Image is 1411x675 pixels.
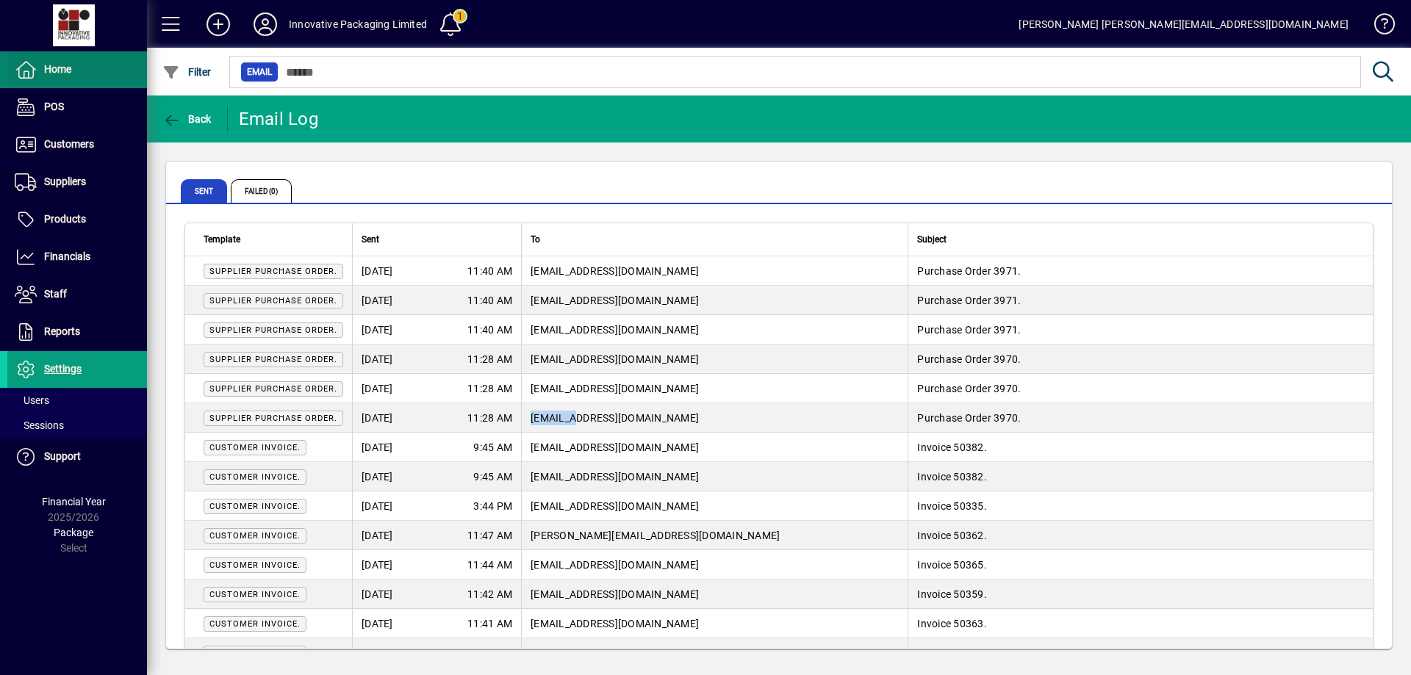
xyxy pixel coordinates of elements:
span: Customer Invoice. [209,560,301,570]
span: [EMAIL_ADDRESS][DOMAIN_NAME] [531,412,699,424]
span: [DATE] [362,322,393,337]
span: Sent [181,179,227,203]
span: Staff [44,288,67,300]
button: Add [195,11,242,37]
a: Staff [7,276,147,313]
span: [DATE] [362,411,393,425]
span: 11:40 AM [467,322,512,337]
span: Invoice 50362. [917,530,987,541]
span: 9:45 AM [473,469,512,484]
span: 11:28 AM [467,411,512,425]
span: [EMAIL_ADDRESS][DOMAIN_NAME] [531,383,699,394]
span: Sent [362,231,379,248]
span: Financials [44,250,90,262]
span: Supplier Purchase Order. [209,296,337,306]
div: Email Log [239,107,318,131]
span: [EMAIL_ADDRESS][DOMAIN_NAME] [531,471,699,483]
a: Sessions [7,413,147,438]
app-page-header-button: Back [147,106,228,132]
span: Invoice 50382. [917,471,987,483]
span: To [531,231,540,248]
span: Invoice 50335. [917,500,987,512]
span: [EMAIL_ADDRESS][DOMAIN_NAME] [531,353,699,365]
span: 11:28 AM [467,352,512,367]
span: 11:41 AM [467,616,512,631]
span: Invoice 50363. [917,618,987,629]
a: Knowledge Base [1363,3,1393,51]
span: Customer Invoice. [209,502,301,511]
a: Reports [7,314,147,350]
span: Customers [44,138,94,150]
span: [DATE] [362,646,393,660]
div: [PERSON_NAME] [PERSON_NAME][EMAIL_ADDRESS][DOMAIN_NAME] [1019,12,1349,36]
span: Purchase Order 3971. [917,324,1021,336]
span: 9:45 AM [473,440,512,455]
div: Innovative Packaging Limited [289,12,427,36]
a: Customers [7,126,147,163]
button: Filter [159,59,215,85]
span: Supplier Purchase Order. [209,267,337,276]
div: Template [204,231,343,248]
span: Template [204,231,240,248]
button: Profile [242,11,289,37]
span: [EMAIL_ADDRESS][DOMAIN_NAME] [531,559,699,571]
a: Products [7,201,147,238]
button: Back [159,106,215,132]
a: Financials [7,239,147,275]
span: Invoice 50365. [917,559,987,571]
span: 11:40 AM [467,264,512,278]
span: [DATE] [362,616,393,631]
span: Customer Invoice. [209,590,301,599]
span: Customer Invoice. [209,619,301,629]
span: 11:40 AM [467,293,512,308]
span: Reports [44,325,80,337]
span: Settings [44,363,82,375]
span: Filter [162,66,212,78]
span: Users [15,394,49,406]
span: Email [247,65,272,79]
span: [EMAIL_ADDRESS][DOMAIN_NAME] [531,265,699,277]
a: Home [7,51,147,88]
span: [DATE] [362,381,393,396]
span: [EMAIL_ADDRESS][DOMAIN_NAME] [531,324,699,336]
span: Home [44,63,71,75]
span: [EMAIL_ADDRESS][DOMAIN_NAME] [531,588,699,600]
span: Purchase Order 3970. [917,412,1021,424]
div: Subject [917,231,1354,248]
span: Financial Year [42,496,106,508]
span: [DATE] [362,293,393,308]
a: POS [7,89,147,126]
span: Suppliers [44,176,86,187]
span: Sessions [15,419,64,431]
a: Suppliers [7,164,147,201]
span: 11:42 AM [467,587,512,602]
span: [DATE] [362,440,393,455]
span: Failed (0) [231,179,292,203]
span: Invoice 50375. [917,647,987,659]
div: To [531,231,899,248]
span: 11:44 AM [467,557,512,572]
span: Customer Invoice. [209,443,301,452]
span: Purchase Order 3971. [917,265,1021,277]
span: Invoice 50359. [917,588,987,600]
span: 11:39 AM [467,646,512,660]
span: POS [44,101,64,112]
span: [EMAIL_ADDRESS][DOMAIN_NAME] [531,500,699,512]
span: Supplier Purchase Order. [209,384,337,394]
span: 3:44 PM [473,499,512,513]
span: [DATE] [362,557,393,572]
span: Purchase Order 3970. [917,353,1021,365]
span: 11:47 AM [467,528,512,543]
span: [EMAIL_ADDRESS][DOMAIN_NAME] [531,647,699,659]
span: Customer Invoice. [209,531,301,541]
span: Back [162,113,212,125]
span: Supplier Purchase Order. [209,355,337,364]
span: [DATE] [362,499,393,513]
span: Purchase Order 3971. [917,295,1021,306]
span: 11:28 AM [467,381,512,396]
span: Supplier Purchase Order. [209,414,337,423]
span: Package [54,527,93,538]
span: Support [44,450,81,462]
span: [EMAIL_ADDRESS][DOMAIN_NAME] [531,441,699,453]
span: Invoice 50382. [917,441,987,453]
